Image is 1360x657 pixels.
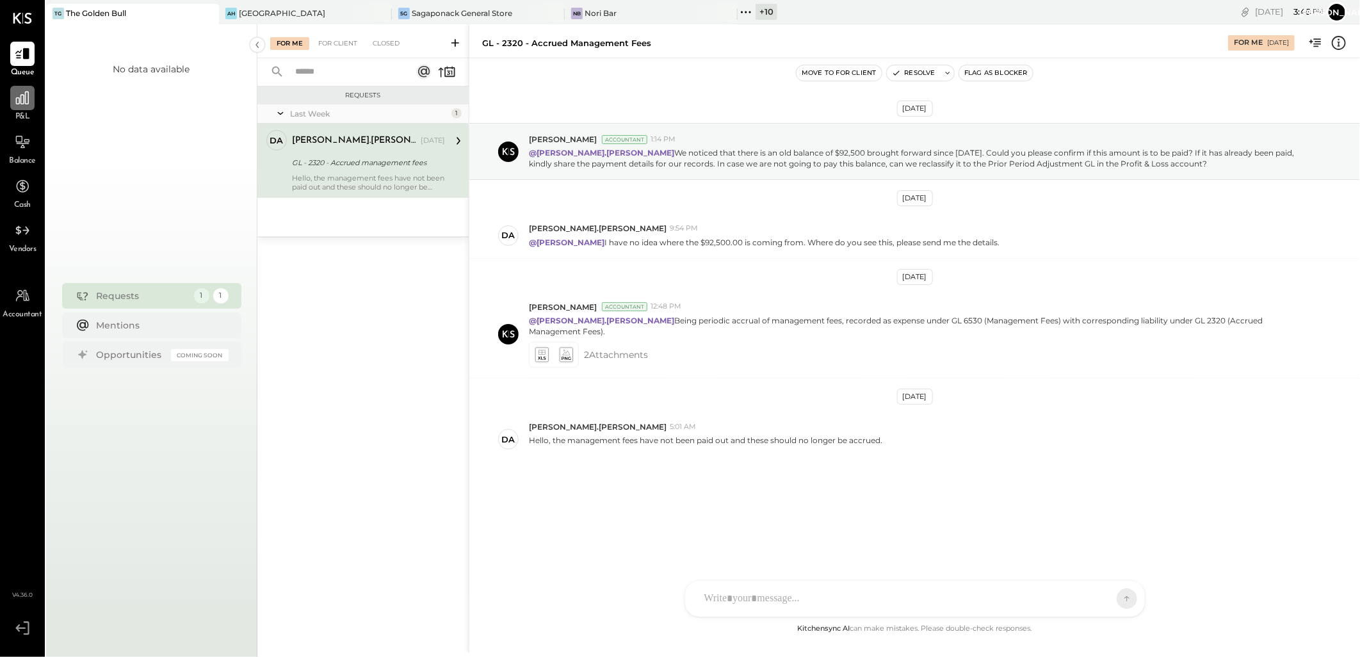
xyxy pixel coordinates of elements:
[270,37,309,50] div: For Me
[292,156,441,169] div: GL - 2320 - Accrued management fees
[213,288,229,304] div: 1
[292,134,418,147] div: [PERSON_NAME].[PERSON_NAME]
[11,67,35,79] span: Queue
[270,134,284,147] div: da
[9,156,36,167] span: Balance
[194,288,209,304] div: 1
[239,8,325,19] div: [GEOGRAPHIC_DATA]
[1,284,44,321] a: Accountant
[15,111,30,123] span: P&L
[571,8,583,19] div: NB
[1,130,44,167] a: Balance
[14,200,31,211] span: Cash
[602,135,647,144] div: Accountant
[1,42,44,79] a: Queue
[398,8,410,19] div: SG
[66,8,126,19] div: The Golden Bull
[651,302,681,312] span: 12:48 PM
[97,348,165,361] div: Opportunities
[412,8,512,19] div: Sagaponack General Store
[171,349,229,361] div: Coming Soon
[529,134,597,145] span: [PERSON_NAME]
[959,65,1033,81] button: Flag as Blocker
[290,108,448,119] div: Last Week
[897,389,933,405] div: [DATE]
[1,86,44,123] a: P&L
[897,269,933,285] div: [DATE]
[584,342,648,368] span: 2 Attachment s
[670,422,696,432] span: 5:01 AM
[529,223,667,234] span: [PERSON_NAME].[PERSON_NAME]
[1327,2,1347,22] button: [PERSON_NAME]
[502,229,515,241] div: da
[482,37,651,49] div: GL - 2320 - Accrued management fees
[897,190,933,206] div: [DATE]
[292,174,445,191] div: Hello, the management fees have not been paid out and these should no longer be accrued.
[651,134,676,145] span: 1:14 PM
[97,319,222,332] div: Mentions
[529,421,667,432] span: [PERSON_NAME].[PERSON_NAME]
[1234,38,1263,48] div: For Me
[529,316,674,325] strong: @[PERSON_NAME].[PERSON_NAME]
[264,91,462,100] div: Requests
[1239,5,1252,19] div: copy link
[897,101,933,117] div: [DATE]
[797,65,882,81] button: Move to for client
[451,108,462,118] div: 1
[529,435,882,457] p: Hello, the management fees have not been paid out and these should no longer be accrued.
[225,8,237,19] div: AH
[1267,38,1289,47] div: [DATE]
[602,302,647,311] div: Accountant
[529,237,1000,248] p: I have no idea where the $92,500.00 is coming from. Where do you see this, please send me the det...
[585,8,617,19] div: Nori Bar
[1,218,44,255] a: Vendors
[887,65,941,81] button: Resolve
[3,309,42,321] span: Accountant
[529,315,1309,337] p: Being periodic accrual of management fees, recorded as expense under GL 6530 (Management Fees) wi...
[53,8,64,19] div: TG
[421,136,445,146] div: [DATE]
[366,37,406,50] div: Closed
[9,244,36,255] span: Vendors
[1255,6,1324,18] div: [DATE]
[97,289,188,302] div: Requests
[312,37,364,50] div: For Client
[529,238,604,247] strong: @[PERSON_NAME]
[670,223,698,234] span: 9:54 PM
[529,147,1309,169] p: We noticed that there is an old balance of $92,500 brought forward since [DATE]. Could you please...
[756,4,777,20] div: + 10
[529,302,597,312] span: [PERSON_NAME]
[529,148,674,158] strong: @[PERSON_NAME].[PERSON_NAME]
[1,174,44,211] a: Cash
[113,63,190,76] div: No data available
[502,434,515,446] div: da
